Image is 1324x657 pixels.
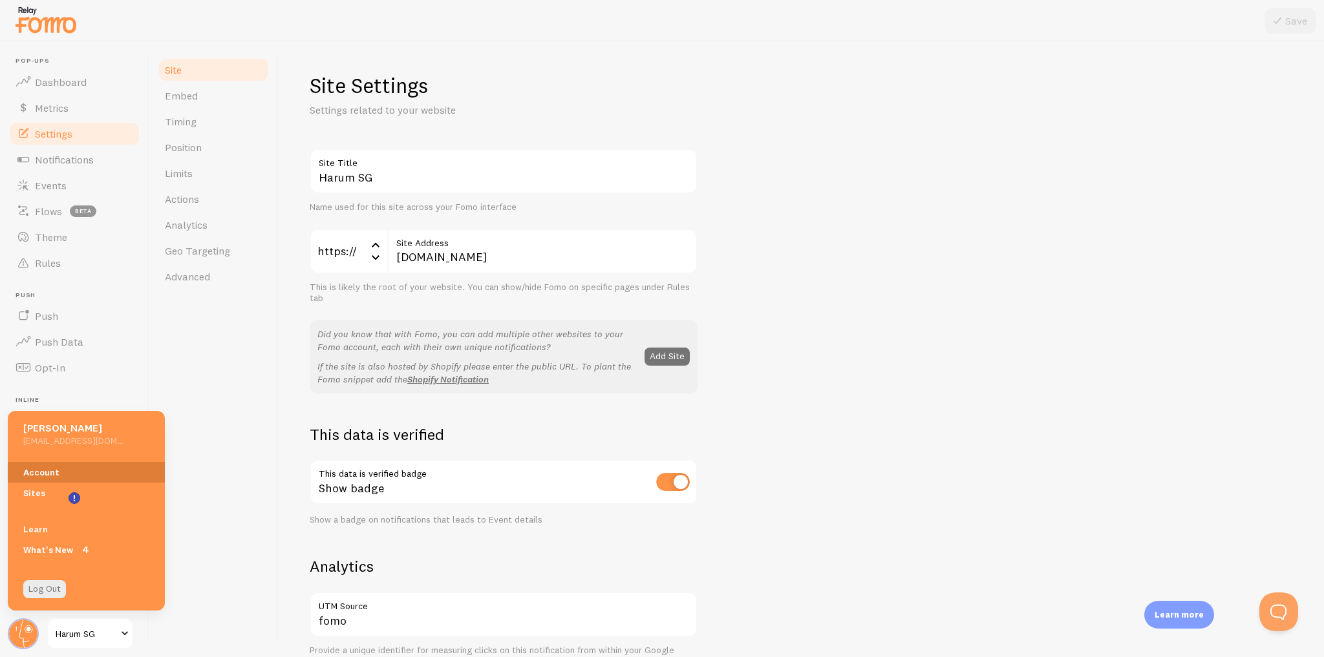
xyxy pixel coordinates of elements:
[8,95,141,121] a: Metrics
[56,626,117,641] span: Harum SG
[35,76,87,89] span: Dashboard
[310,72,698,99] h1: Site Settings
[310,556,698,576] h2: Analytics
[165,141,202,154] span: Position
[165,244,230,257] span: Geo Targeting
[165,270,210,283] span: Advanced
[317,360,637,386] p: If the site is also hosted by Shopify please enter the public URL. To plant the Fomo snippet add the
[8,408,141,434] a: Inline
[157,57,270,83] a: Site
[8,539,165,560] a: What's New
[157,109,270,134] a: Timing
[23,580,66,598] a: Log Out
[645,348,690,366] button: Add Site
[23,421,123,435] h5: [PERSON_NAME]
[16,396,141,404] span: Inline
[157,134,270,160] a: Position
[35,153,94,166] span: Notifications
[35,179,67,192] span: Events
[387,229,698,274] input: myhonestcompany.com
[14,3,78,36] img: fomo-relay-logo-orange.svg
[165,218,208,231] span: Analytics
[16,57,141,65] span: Pop-ups
[8,250,141,276] a: Rules
[35,335,83,348] span: Push Data
[310,459,698,506] div: Show badge
[35,101,69,114] span: Metrics
[407,373,489,385] a: Shopify Notification
[310,229,387,274] div: https://
[165,89,198,102] span: Embed
[310,149,698,171] label: Site Title
[165,167,193,180] span: Limits
[70,205,96,217] span: beta
[8,69,141,95] a: Dashboard
[35,309,58,322] span: Push
[35,205,62,218] span: Flows
[16,291,141,300] span: Push
[387,229,698,251] label: Site Address
[157,160,270,186] a: Limits
[165,63,182,76] span: Site
[23,435,123,446] h5: [EMAIL_ADDRESS][DOMAIN_NAME]
[35,127,72,140] span: Settings
[8,147,141,172] a: Notifications
[310,282,698,304] div: This is likely the root of your website. You can show/hide Fomo on specific pages under Rules tab
[165,193,199,205] span: Actions
[157,238,270,264] a: Geo Targeting
[165,115,197,128] span: Timing
[1155,609,1204,621] p: Learn more
[8,198,141,224] a: Flows beta
[35,361,65,374] span: Opt-In
[310,103,620,118] p: Settings related to your website
[8,329,141,355] a: Push Data
[310,514,698,526] div: Show a badge on notifications that leads to Event details
[310,202,698,213] div: Name used for this site across your Fomo interface
[8,483,165,503] a: Sites
[1144,601,1214,629] div: Learn more
[8,355,141,381] a: Opt-In
[8,462,165,483] a: Account
[157,186,270,212] a: Actions
[8,519,165,539] a: Learn
[310,592,698,614] label: UTM Source
[8,303,141,329] a: Push
[157,83,270,109] a: Embed
[35,231,67,244] span: Theme
[35,256,61,269] span: Rules
[47,618,134,649] a: Harum SG
[8,121,141,147] a: Settings
[1259,592,1298,631] iframe: Help Scout Beacon - Open
[8,172,141,198] a: Events
[157,264,270,289] a: Advanced
[157,212,270,238] a: Analytics
[79,543,92,556] span: 4
[8,224,141,250] a: Theme
[317,328,637,353] p: Did you know that with Fomo, you can add multiple other websites to your Fomo account, each with ...
[69,492,80,504] svg: <p>Watch New Feature Tutorials!</p>
[310,424,698,444] h2: This data is verified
